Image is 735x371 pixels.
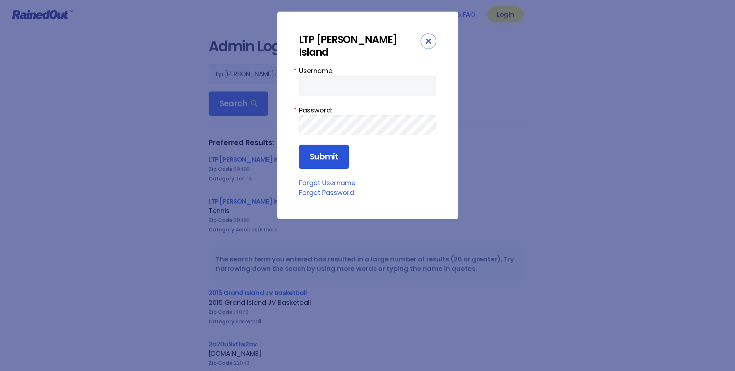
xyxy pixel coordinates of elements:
[299,188,354,197] a: Forgot Password
[299,178,355,187] a: Forgot Username
[299,33,420,59] div: LTP [PERSON_NAME] Island
[299,105,436,115] label: Password:
[299,66,436,76] label: Username:
[420,33,436,49] div: Close
[299,145,349,169] input: Submit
